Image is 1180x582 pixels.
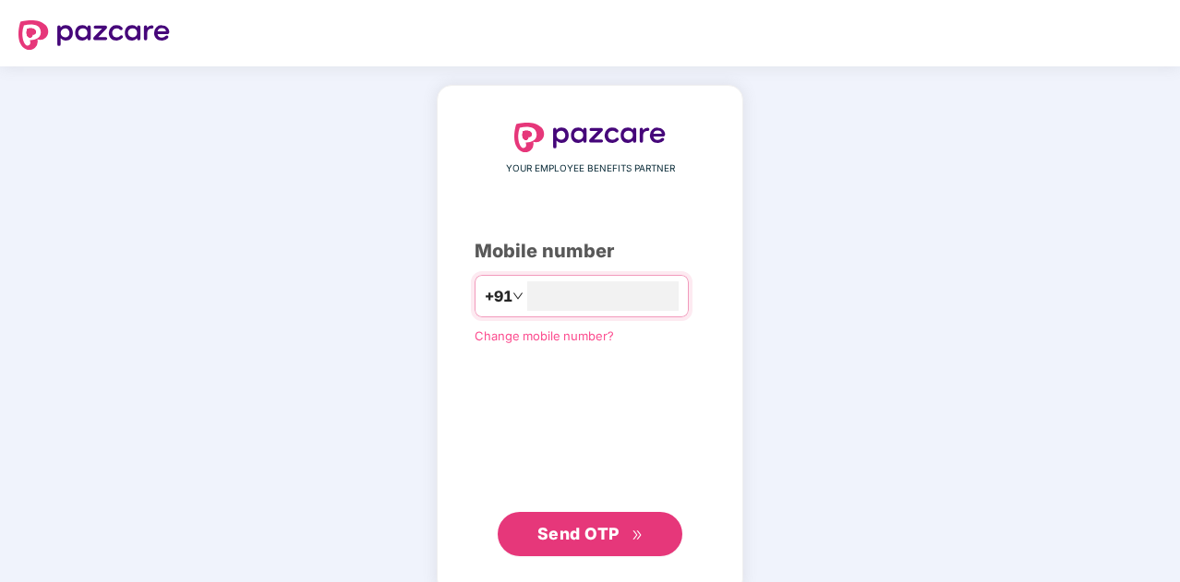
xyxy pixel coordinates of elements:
span: YOUR EMPLOYEE BENEFITS PARTNER [506,161,675,176]
span: Send OTP [537,524,620,543]
img: logo [18,20,170,50]
span: double-right [632,529,644,541]
div: Mobile number [475,237,705,266]
span: down [512,291,524,302]
button: Send OTPdouble-right [498,512,682,556]
img: logo [514,123,666,152]
span: +91 [485,285,512,308]
a: Change mobile number? [475,328,614,343]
